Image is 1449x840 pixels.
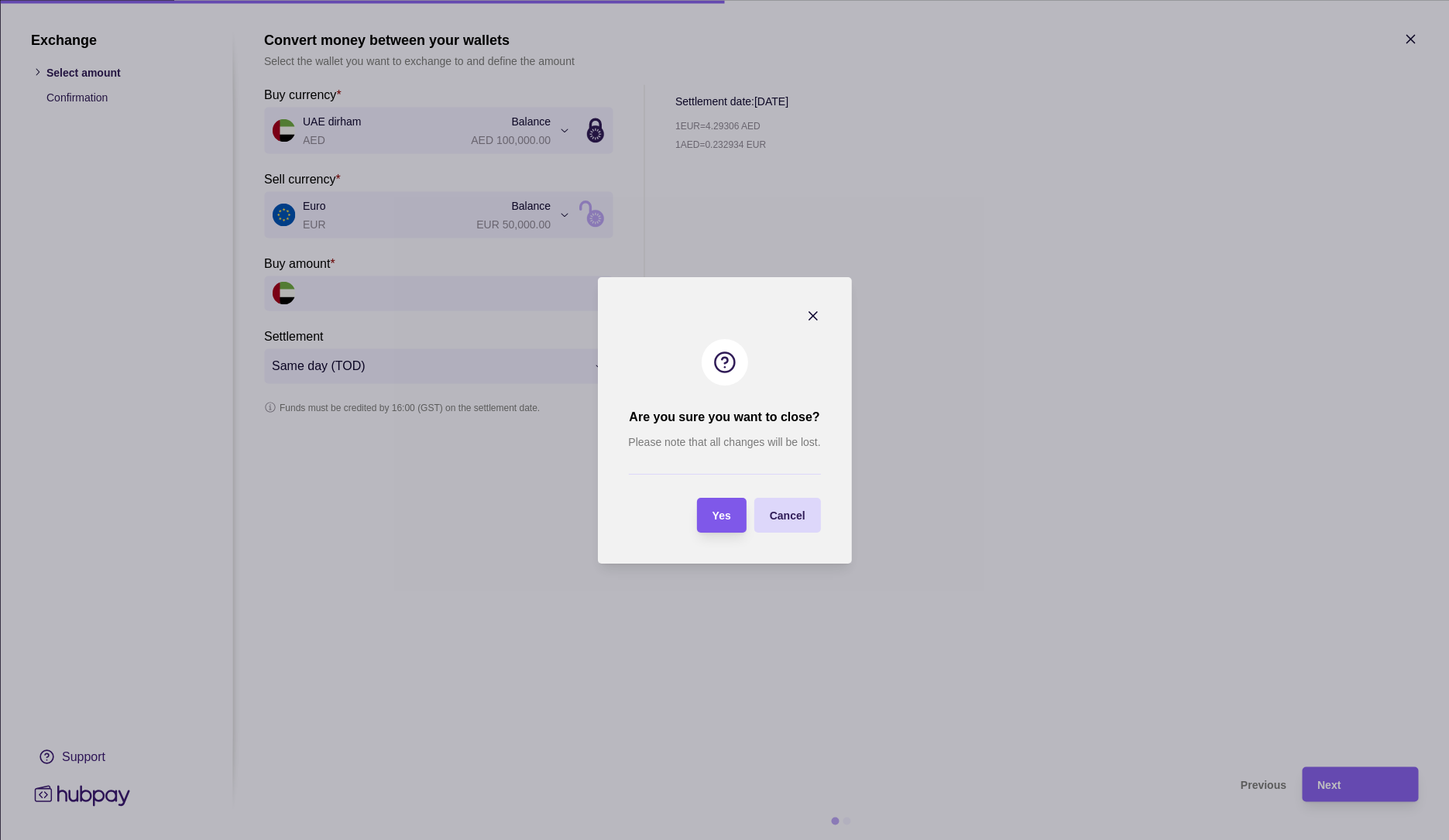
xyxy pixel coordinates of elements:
span: Cancel [770,509,805,522]
h2: Are you sure you want to close? [629,409,819,426]
span: Yes [712,509,731,522]
button: Cancel [754,498,821,533]
button: Yes [697,498,747,533]
p: Please note that all changes will be lost. [628,434,820,451]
